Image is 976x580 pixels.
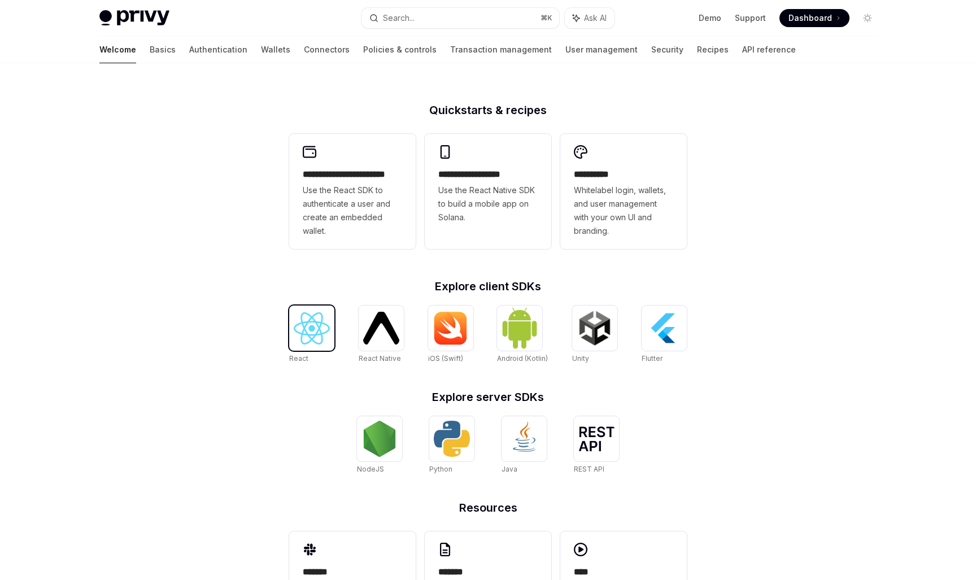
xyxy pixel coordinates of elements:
a: API reference [742,36,796,63]
img: Flutter [646,310,682,346]
a: Demo [699,12,721,24]
a: Basics [150,36,176,63]
button: Ask AI [565,8,615,28]
a: React NativeReact Native [359,306,404,364]
a: User management [565,36,638,63]
span: iOS (Swift) [428,354,463,363]
a: Support [735,12,766,24]
span: Use the React Native SDK to build a mobile app on Solana. [438,184,538,224]
a: NodeJSNodeJS [357,416,402,475]
a: REST APIREST API [574,416,619,475]
span: Dashboard [788,12,832,24]
img: REST API [578,426,615,451]
span: Android (Kotlin) [497,354,548,363]
img: iOS (Swift) [433,311,469,345]
img: Android (Kotlin) [502,307,538,349]
a: iOS (Swift)iOS (Swift) [428,306,473,364]
button: Search...⌘K [361,8,559,28]
img: Python [434,421,470,457]
a: Dashboard [779,9,849,27]
h2: Explore client SDKs [289,281,687,292]
span: Ask AI [584,12,607,24]
button: Toggle dark mode [859,9,877,27]
a: JavaJava [502,416,547,475]
div: Search... [383,11,415,25]
span: NodeJS [357,465,384,473]
a: Policies & controls [363,36,437,63]
h2: Quickstarts & recipes [289,104,687,116]
span: Flutter [642,354,663,363]
span: ⌘ K [541,14,552,23]
a: Security [651,36,683,63]
a: Android (Kotlin)Android (Kotlin) [497,306,548,364]
a: **** *****Whitelabel login, wallets, and user management with your own UI and branding. [560,134,687,249]
h2: Explore server SDKs [289,391,687,403]
img: light logo [99,10,169,26]
a: Authentication [189,36,247,63]
span: React [289,354,308,363]
span: Whitelabel login, wallets, and user management with your own UI and branding. [574,184,673,238]
a: Welcome [99,36,136,63]
img: React Native [363,312,399,344]
a: UnityUnity [572,306,617,364]
a: Connectors [304,36,350,63]
span: Use the React SDK to authenticate a user and create an embedded wallet. [303,184,402,238]
span: Unity [572,354,589,363]
img: React [294,312,330,344]
a: ReactReact [289,306,334,364]
span: React Native [359,354,401,363]
span: REST API [574,465,604,473]
a: FlutterFlutter [642,306,687,364]
h2: Resources [289,502,687,513]
a: PythonPython [429,416,474,475]
span: Python [429,465,452,473]
a: Recipes [697,36,729,63]
a: **** **** **** ***Use the React Native SDK to build a mobile app on Solana. [425,134,551,249]
img: Unity [577,310,613,346]
a: Transaction management [450,36,552,63]
img: Java [506,421,542,457]
img: NodeJS [361,421,398,457]
span: Java [502,465,517,473]
a: Wallets [261,36,290,63]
